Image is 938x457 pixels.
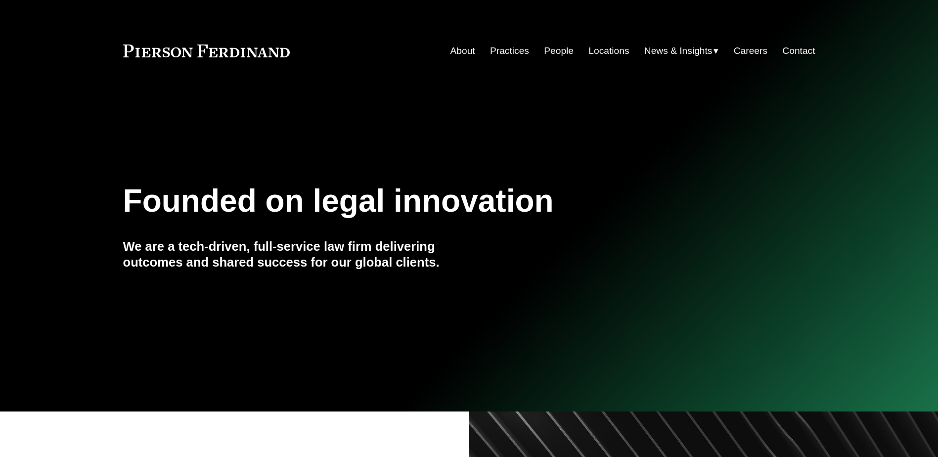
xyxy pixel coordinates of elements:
a: People [544,42,574,60]
a: Careers [734,42,767,60]
h1: Founded on legal innovation [123,183,700,219]
a: About [450,42,475,60]
h4: We are a tech-driven, full-service law firm delivering outcomes and shared success for our global... [123,238,469,271]
span: News & Insights [644,43,713,60]
a: Locations [588,42,629,60]
a: folder dropdown [644,42,719,60]
a: Practices [490,42,529,60]
a: Contact [782,42,815,60]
